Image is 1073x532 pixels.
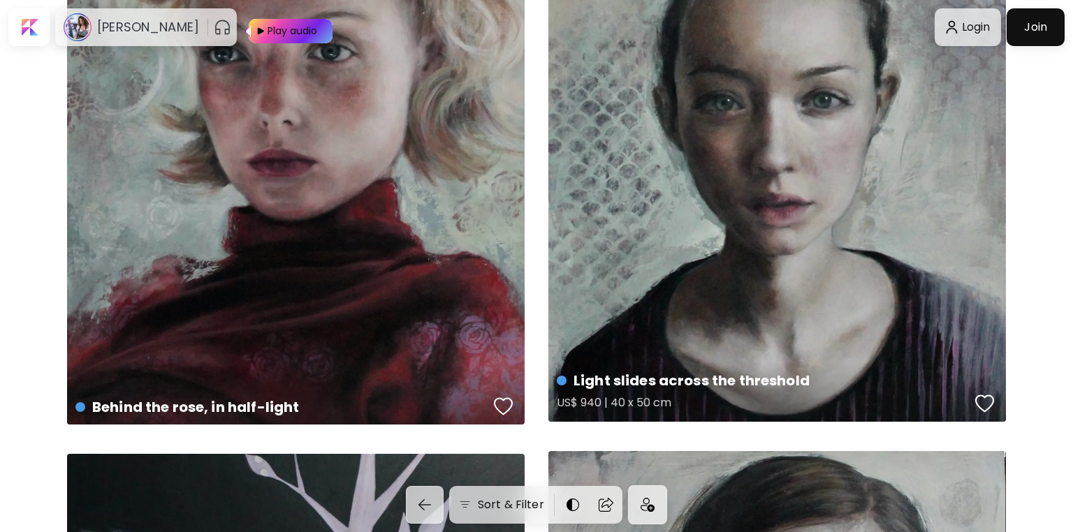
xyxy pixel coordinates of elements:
h4: Behind the rose, in half-light [75,397,489,418]
img: back [416,496,433,513]
img: Play [243,19,251,44]
h6: [PERSON_NAME] [97,19,199,36]
button: pauseOutline IconGradient Icon [214,16,231,38]
a: back [406,486,449,524]
a: Join [1007,8,1065,46]
h5: US$ 940 | 40 x 50 cm [557,391,970,419]
button: favorites [972,390,998,418]
img: Play [249,19,266,43]
button: favorites [490,392,517,420]
h4: Light slides across the threshold [557,370,970,391]
button: back [406,486,444,524]
img: icon [641,498,655,512]
h6: Sort & Filter [478,496,544,513]
div: Play audio [266,19,319,43]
